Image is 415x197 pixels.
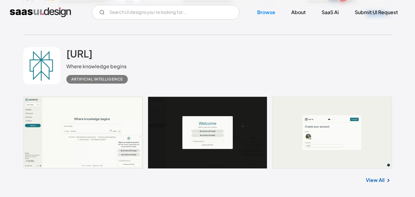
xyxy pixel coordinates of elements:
form: Email Form [92,5,239,20]
a: [URL] [66,47,92,63]
a: About [284,6,313,19]
input: Search UI designs you're looking for... [92,5,239,20]
h2: [URL] [66,47,92,60]
a: View All [366,176,385,184]
a: Submit UI Request [347,6,405,19]
a: Browse [250,6,283,19]
div: Artificial Intelligence [71,76,123,83]
a: home [10,7,71,17]
div: Where knowledge begins [66,63,133,70]
a: SaaS Ai [314,6,346,19]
